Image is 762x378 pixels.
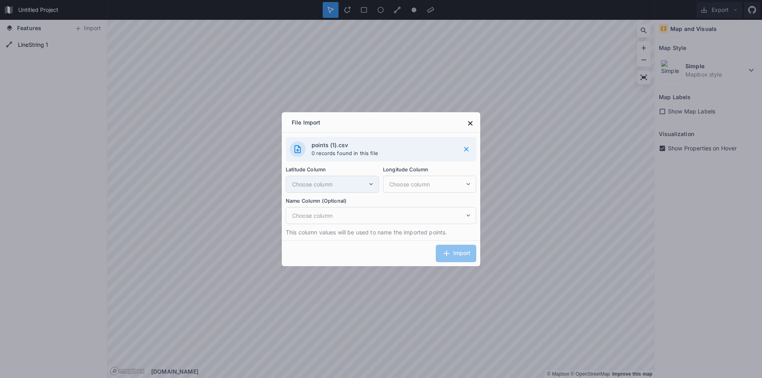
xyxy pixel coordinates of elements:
[312,149,454,157] p: 0 records found in this file
[383,165,476,174] label: Longitude Column
[286,197,476,205] label: Name Column (Optional)
[292,180,368,188] span: Choose column
[286,228,476,236] p: This column values will be used to name the imported points.
[286,114,327,132] div: File Import
[312,141,454,149] h4: points (1).csv
[389,180,465,188] span: Choose column
[292,211,465,220] span: Choose column
[286,165,379,174] label: Latitude Column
